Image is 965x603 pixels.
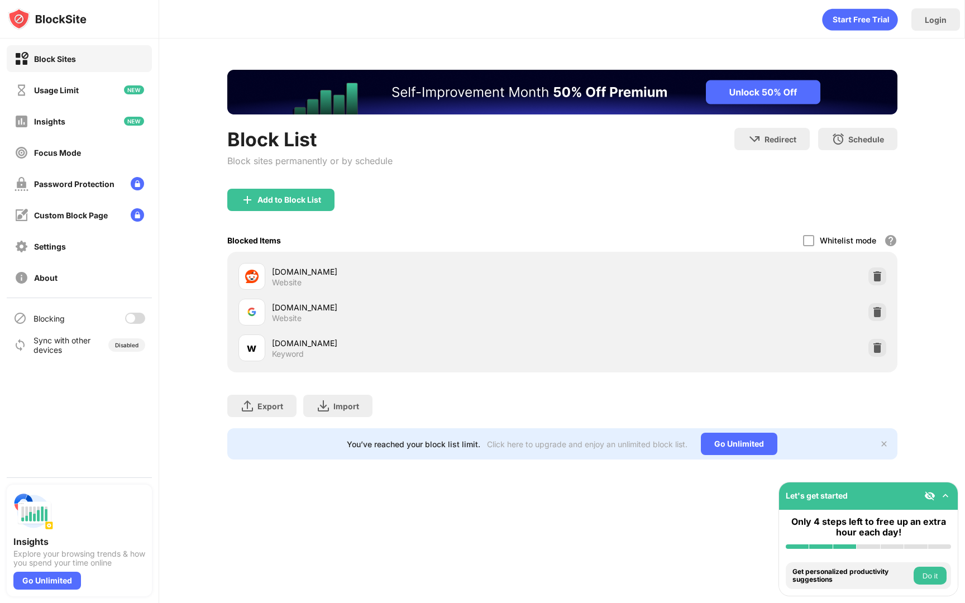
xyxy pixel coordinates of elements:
[227,128,393,151] div: Block List
[13,572,81,590] div: Go Unlimited
[15,52,28,66] img: block-on.svg
[940,490,951,501] img: omni-setup-toggle.svg
[227,70,897,114] iframe: Banner
[34,85,79,95] div: Usage Limit
[13,536,145,547] div: Insights
[792,568,911,584] div: Get personalized productivity suggestions
[15,146,28,160] img: focus-off.svg
[15,83,28,97] img: time-usage-off.svg
[765,135,796,144] div: Redirect
[272,266,562,277] div: [DOMAIN_NAME]
[131,177,144,190] img: lock-menu.svg
[880,439,888,448] img: x-button.svg
[347,439,480,449] div: You’ve reached your block list limit.
[272,349,304,359] div: Keyword
[333,401,359,411] div: Import
[8,8,87,30] img: logo-blocksite.svg
[124,85,144,94] img: new-icon.svg
[848,135,884,144] div: Schedule
[924,490,935,501] img: eye-not-visible.svg
[272,277,302,288] div: Website
[914,567,947,585] button: Do it
[13,549,145,567] div: Explore your browsing trends & how you spend your time online
[227,155,393,166] div: Block sites permanently or by schedule
[925,15,947,25] div: Login
[15,240,28,253] img: settings-off.svg
[34,273,58,283] div: About
[272,337,562,349] div: [DOMAIN_NAME]
[13,491,54,532] img: push-insights.svg
[34,336,91,355] div: Sync with other devices
[245,270,259,283] img: favicons
[257,401,283,411] div: Export
[13,338,27,352] img: sync-icon.svg
[34,117,65,126] div: Insights
[245,305,259,319] img: favicons
[115,342,138,348] div: Disabled
[257,195,321,204] div: Add to Block List
[13,312,27,325] img: blocking-icon.svg
[15,114,28,128] img: insights-off.svg
[701,433,777,455] div: Go Unlimited
[34,242,66,251] div: Settings
[124,117,144,126] img: new-icon.svg
[227,236,281,245] div: Blocked Items
[34,210,108,220] div: Custom Block Page
[272,313,302,323] div: Website
[34,314,65,323] div: Blocking
[822,8,898,31] div: animation
[15,208,28,222] img: customize-block-page-off.svg
[786,516,951,538] div: Only 4 steps left to free up an extra hour each day!
[272,301,562,313] div: [DOMAIN_NAME]
[15,271,28,285] img: about-off.svg
[34,179,114,189] div: Password Protection
[15,177,28,191] img: password-protection-off.svg
[34,148,81,157] div: Focus Mode
[487,439,687,449] div: Click here to upgrade and enjoy an unlimited block list.
[820,236,876,245] div: Whitelist mode
[247,339,256,356] div: w
[34,54,76,64] div: Block Sites
[131,208,144,222] img: lock-menu.svg
[786,491,848,500] div: Let's get started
